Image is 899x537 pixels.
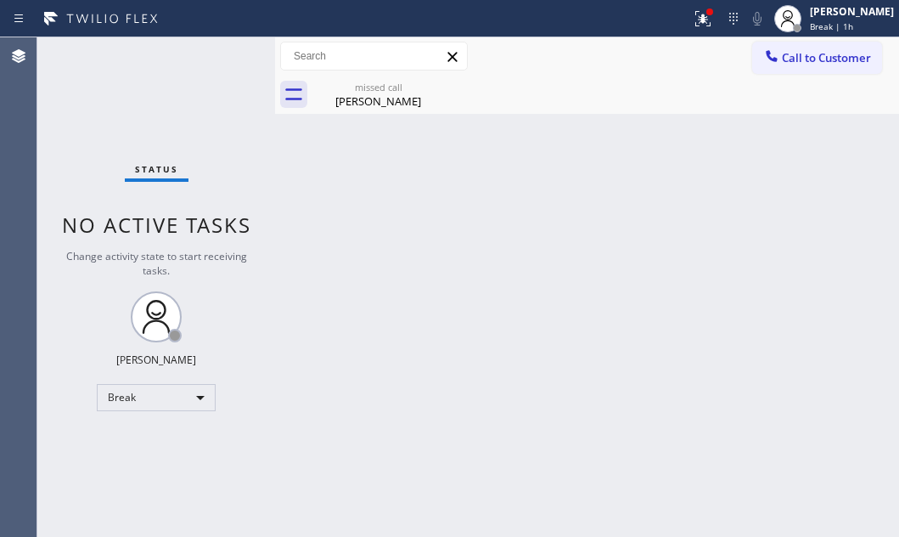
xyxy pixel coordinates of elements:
[97,384,216,411] div: Break
[135,163,178,175] span: Status
[810,4,894,19] div: [PERSON_NAME]
[116,353,196,367] div: [PERSON_NAME]
[810,20,853,32] span: Break | 1h
[66,249,247,278] span: Change activity state to start receiving tasks.
[752,42,882,74] button: Call to Customer
[745,7,769,31] button: Mute
[281,42,467,70] input: Search
[782,50,871,65] span: Call to Customer
[62,211,251,239] span: No active tasks
[314,76,442,114] div: Queena William
[314,93,442,109] div: [PERSON_NAME]
[314,81,442,93] div: missed call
